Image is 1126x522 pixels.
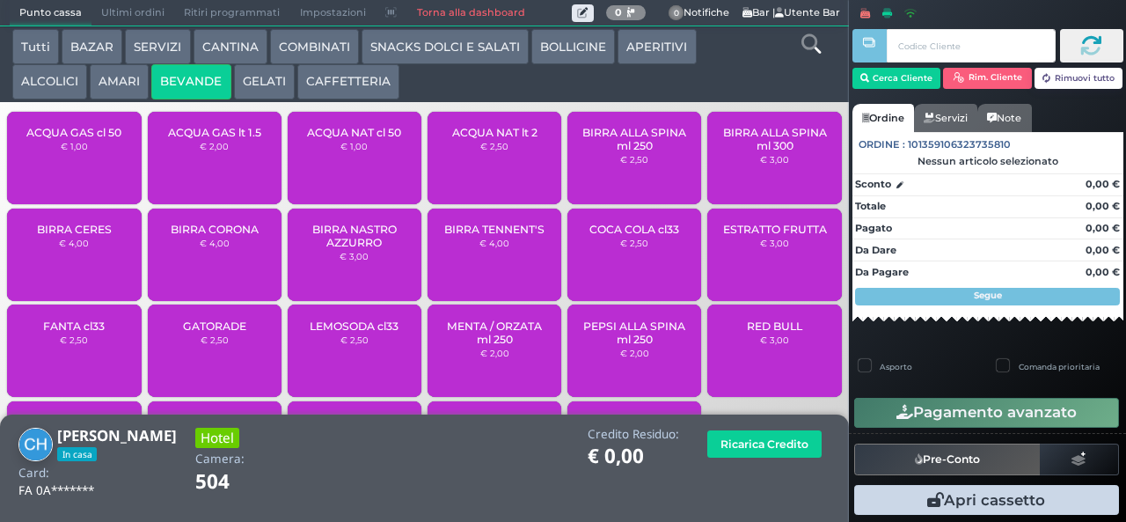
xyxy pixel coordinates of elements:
[707,430,822,458] button: Ricarica Credito
[722,126,827,152] span: BIRRA ALLA SPINA ml 300
[307,126,401,139] span: ACQUA NAT cl 50
[151,64,230,99] button: BEVANDE
[43,320,105,333] span: FANTA cl33
[859,137,905,152] span: Ordine :
[90,64,149,99] button: AMARI
[290,1,376,26] span: Impostazioni
[91,1,174,26] span: Ultimi ordini
[171,223,259,236] span: BIRRA CORONA
[310,320,398,333] span: LEMOSODA cl33
[442,320,547,346] span: MENTA / ORZATA ml 250
[880,361,912,372] label: Asporto
[588,428,679,441] h4: Credito Residuo:
[615,6,622,18] b: 0
[200,238,230,248] small: € 4,00
[531,29,615,64] button: BOLLICINE
[620,238,648,248] small: € 2,50
[974,290,1002,301] strong: Segue
[480,348,509,358] small: € 2,00
[57,425,177,445] b: [PERSON_NAME]
[1035,68,1123,89] button: Rimuovi tutto
[12,64,87,99] button: ALCOLICI
[62,29,122,64] button: BAZAR
[855,177,891,192] strong: Sconto
[183,320,246,333] span: GATORADE
[200,141,229,151] small: € 2,00
[303,223,407,249] span: BIRRA NASTRO AZZURRO
[1086,266,1120,278] strong: 0,00 €
[1086,178,1120,190] strong: 0,00 €
[855,244,896,256] strong: Da Dare
[201,335,229,345] small: € 2,50
[855,266,909,278] strong: Da Pagare
[760,238,789,248] small: € 3,00
[1019,361,1100,372] label: Comanda prioritaria
[589,223,679,236] span: COCA COLA cl33
[669,5,684,21] span: 0
[340,141,368,151] small: € 1,00
[168,126,261,139] span: ACQUA GAS lt 1.5
[174,1,289,26] span: Ritiri programmati
[195,428,239,448] h3: Hotel
[125,29,190,64] button: SERVIZI
[1086,244,1120,256] strong: 0,00 €
[855,200,886,212] strong: Totale
[195,452,245,466] h4: Camera:
[362,29,529,64] button: SNACKS DOLCI E SALATI
[444,223,545,236] span: BIRRA TENNENT'S
[57,447,97,461] span: In casa
[723,223,827,236] span: ESTRATTO FRUTTA
[270,29,359,64] button: COMBINATI
[588,445,679,467] h1: € 0,00
[852,104,914,132] a: Ordine
[340,335,369,345] small: € 2,50
[760,335,789,345] small: € 3,00
[855,222,892,234] strong: Pagato
[60,335,88,345] small: € 2,50
[620,154,648,165] small: € 2,50
[887,29,1055,62] input: Codice Cliente
[297,64,399,99] button: CAFFETTERIA
[914,104,977,132] a: Servizi
[747,320,802,333] span: RED BULL
[234,64,295,99] button: GELATI
[480,141,508,151] small: € 2,50
[854,398,1119,428] button: Pagamento avanzato
[59,238,89,248] small: € 4,00
[582,320,687,346] span: PEPSI ALLA SPINA ml 250
[977,104,1031,132] a: Note
[943,68,1032,89] button: Rim. Cliente
[620,348,649,358] small: € 2,00
[26,126,121,139] span: ACQUA GAS cl 50
[194,29,267,64] button: CANTINA
[852,155,1123,167] div: Nessun articolo selezionato
[37,223,112,236] span: BIRRA CERES
[18,467,49,480] h4: Card:
[618,29,696,64] button: APERITIVI
[406,1,534,26] a: Torna alla dashboard
[452,126,537,139] span: ACQUA NAT lt 2
[340,251,369,261] small: € 3,00
[854,444,1041,475] button: Pre-Conto
[479,238,509,248] small: € 4,00
[852,68,941,89] button: Cerca Cliente
[760,154,789,165] small: € 3,00
[18,428,53,462] img: Carina Haas
[12,29,59,64] button: Tutti
[10,1,91,26] span: Punto cassa
[908,137,1011,152] span: 101359106323735810
[61,141,88,151] small: € 1,00
[582,126,687,152] span: BIRRA ALLA SPINA ml 250
[195,471,279,493] h1: 504
[1086,200,1120,212] strong: 0,00 €
[1086,222,1120,234] strong: 0,00 €
[854,485,1119,515] button: Apri cassetto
